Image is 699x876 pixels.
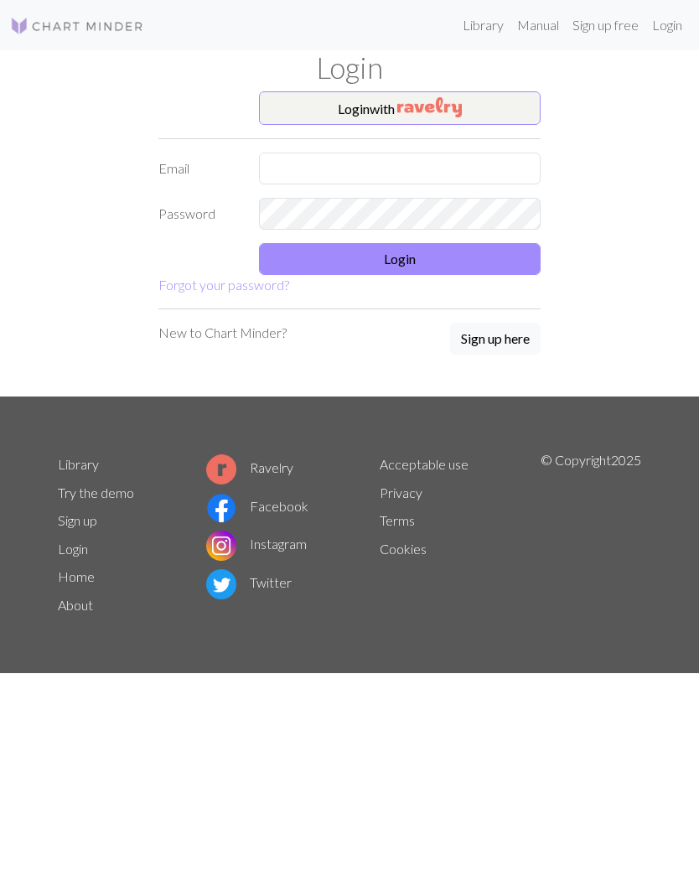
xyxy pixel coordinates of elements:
[158,277,289,293] a: Forgot your password?
[206,531,236,561] img: Instagram logo
[206,454,236,485] img: Ravelry logo
[58,485,134,500] a: Try the demo
[380,456,469,472] a: Acceptable use
[450,323,541,356] a: Sign up here
[58,568,95,584] a: Home
[397,97,462,117] img: Ravelry
[58,541,88,557] a: Login
[58,597,93,613] a: About
[645,8,689,42] a: Login
[566,8,645,42] a: Sign up free
[541,450,641,619] p: © Copyright 2025
[206,536,307,552] a: Instagram
[48,50,651,85] h1: Login
[206,574,292,590] a: Twitter
[456,8,510,42] a: Library
[58,456,99,472] a: Library
[259,91,541,125] button: Loginwith
[158,323,287,343] p: New to Chart Minder?
[380,485,422,500] a: Privacy
[206,569,236,599] img: Twitter logo
[380,512,415,528] a: Terms
[148,153,249,184] label: Email
[58,512,97,528] a: Sign up
[148,198,249,230] label: Password
[206,493,236,523] img: Facebook logo
[380,541,427,557] a: Cookies
[10,16,144,36] img: Logo
[510,8,566,42] a: Manual
[450,323,541,355] button: Sign up here
[259,243,541,275] button: Login
[206,459,293,475] a: Ravelry
[206,498,308,514] a: Facebook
